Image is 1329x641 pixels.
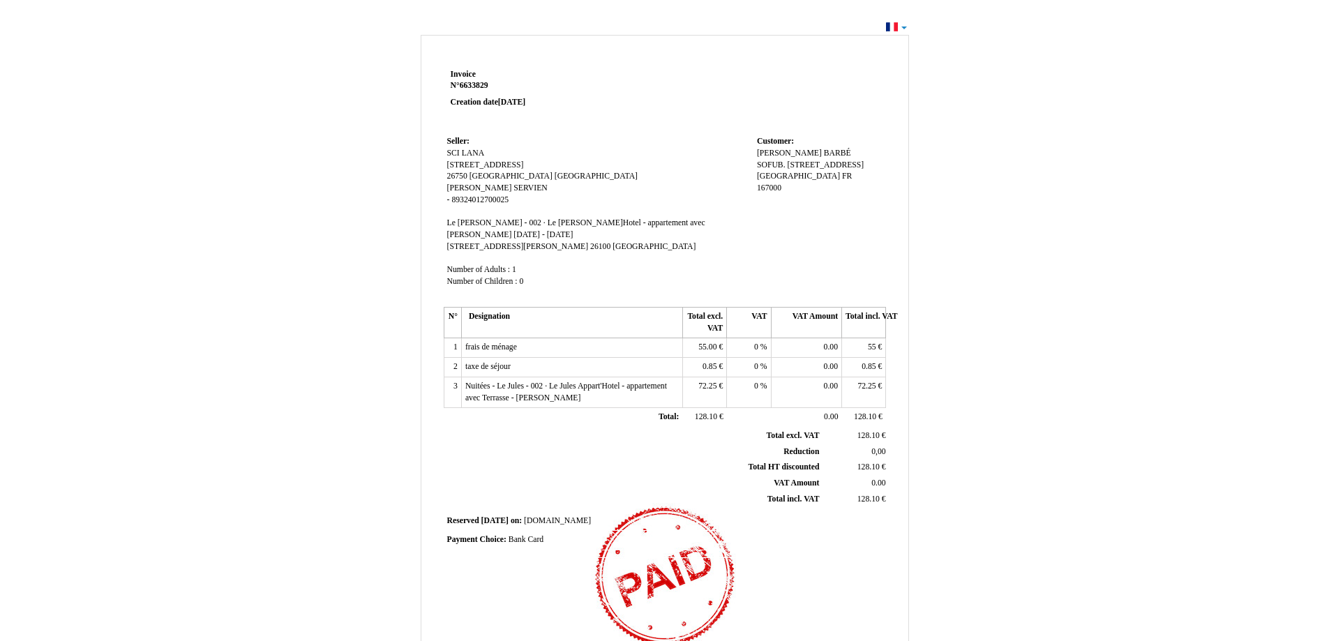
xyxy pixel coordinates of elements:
[451,70,476,79] span: Invoice
[444,358,461,377] td: 2
[822,491,888,507] td: €
[512,265,516,274] span: 1
[757,149,822,158] span: [PERSON_NAME]
[754,382,758,391] span: 0
[682,408,726,428] td: €
[447,516,479,525] span: Reserved
[698,342,716,352] span: 55.00
[757,172,840,181] span: [GEOGRAPHIC_DATA]
[824,342,838,352] span: 0.00
[767,495,820,504] span: Total incl. VAT
[854,412,876,421] span: 128.10
[748,462,819,472] span: Total HT discounted
[447,242,589,251] span: [STREET_ADDRESS][PERSON_NAME]
[682,377,726,407] td: €
[842,338,886,358] td: €
[555,172,638,181] span: [GEOGRAPHIC_DATA]
[451,195,509,204] span: 89324012700025
[727,308,771,338] th: VAT
[519,277,523,286] span: 0
[465,382,667,402] span: Nuitées - Le Jules - 002 · Le Jules Appart'Hotel - appartement avec Terrasse - [PERSON_NAME]
[444,308,461,338] th: N°
[447,183,512,193] span: [PERSON_NAME]
[682,358,726,377] td: €
[842,408,886,428] td: €
[871,478,885,488] span: 0.00
[727,358,771,377] td: %
[842,377,886,407] td: €
[857,431,880,440] span: 128.10
[774,478,819,488] span: VAT Amount
[757,137,794,146] span: Customer:
[824,149,851,158] span: BARBÉ
[447,218,705,239] span: Le [PERSON_NAME] - 002 · Le [PERSON_NAME]Hotel - appartement avec [PERSON_NAME]
[447,265,511,274] span: Number of Adults :
[698,382,716,391] span: 72.25
[465,362,511,371] span: taxe de séjour
[857,495,880,504] span: 128.10
[857,382,876,391] span: 72.25
[460,81,488,90] span: 6633829
[862,362,876,371] span: 0.85
[757,183,781,193] span: 167000
[868,342,876,352] span: 55
[481,516,509,525] span: [DATE]
[767,431,820,440] span: Total excl. VAT
[447,172,467,181] span: 26750
[822,460,888,476] td: €
[465,342,517,352] span: frais de ménage
[842,358,886,377] td: €
[824,412,838,421] span: 0.00
[703,362,716,371] span: 0.85
[511,516,522,525] span: on:
[444,377,461,407] td: 3
[842,308,886,338] th: Total incl. VAT
[757,160,864,169] span: SOFUB. [STREET_ADDRESS]
[451,98,526,107] strong: Creation date
[824,382,838,391] span: 0.00
[659,412,679,421] span: Total:
[447,149,485,158] span: SCI LANA
[447,195,450,204] span: -
[682,338,726,358] td: €
[727,338,771,358] td: %
[590,242,610,251] span: 26100
[509,535,543,544] span: Bank Card
[682,308,726,338] th: Total excl. VAT
[498,98,525,107] span: [DATE]
[871,447,885,456] span: 0,00
[771,308,841,338] th: VAT Amount
[824,362,838,371] span: 0.00
[513,183,547,193] span: SERVIEN
[447,277,518,286] span: Number of Children :
[447,160,524,169] span: [STREET_ADDRESS]
[754,362,758,371] span: 0
[513,230,573,239] span: [DATE] - [DATE]
[444,338,461,358] td: 1
[451,80,617,91] strong: N°
[783,447,819,456] span: Reduction
[857,462,880,472] span: 128.10
[822,428,888,444] td: €
[613,242,696,251] span: [GEOGRAPHIC_DATA]
[461,308,682,338] th: Designation
[842,172,852,181] span: FR
[754,342,758,352] span: 0
[447,535,506,544] span: Payment Choice:
[447,137,470,146] span: Seller:
[695,412,717,421] span: 128.10
[470,172,553,181] span: [GEOGRAPHIC_DATA]
[727,377,771,407] td: %
[524,516,591,525] span: [DOMAIN_NAME]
